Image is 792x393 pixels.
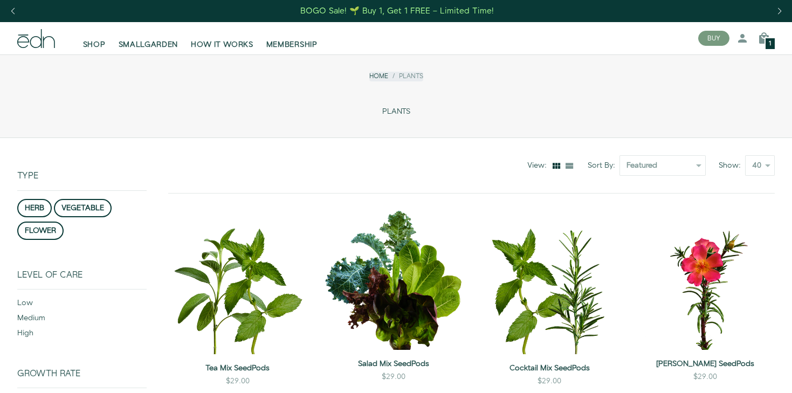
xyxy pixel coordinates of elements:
button: herb [17,199,52,217]
div: BOGO Sale! 🌱 Buy 1, Get 1 FREE – Limited Time! [300,5,494,17]
a: SHOP [77,26,112,50]
a: Salad Mix SeedPods [324,358,463,369]
div: Level of Care [17,270,147,289]
nav: breadcrumbs [369,72,423,81]
span: MEMBERSHIP [266,39,318,50]
a: HOW IT WORKS [184,26,259,50]
span: PLANTS [382,107,410,116]
span: 1 [769,41,772,47]
a: MEMBERSHIP [260,26,324,50]
img: Tea Mix SeedPods [168,211,307,354]
div: View: [527,160,551,171]
li: Plants [388,72,423,81]
div: Growth Rate [17,369,147,388]
a: SMALLGARDEN [112,26,185,50]
a: BOGO Sale! 🌱 Buy 1, Get 1 FREE – Limited Time! [299,3,495,19]
div: high [17,328,147,343]
img: Salad Mix SeedPods [324,211,463,349]
img: Cocktail Mix SeedPods [480,211,619,354]
button: BUY [698,31,729,46]
div: Type [17,138,147,190]
span: HOW IT WORKS [191,39,253,50]
a: [PERSON_NAME] SeedPods [636,358,775,369]
div: low [17,298,147,313]
button: flower [17,222,64,240]
a: Home [369,72,388,81]
div: $29.00 [226,376,250,387]
a: Cocktail Mix SeedPods [480,363,619,374]
button: vegetable [54,199,112,217]
img: Moss Rose SeedPods [636,211,775,349]
label: Show: [719,160,745,171]
span: SMALLGARDEN [119,39,178,50]
div: $29.00 [538,376,561,387]
div: medium [17,313,147,328]
span: SHOP [83,39,106,50]
a: Tea Mix SeedPods [168,363,307,374]
div: $29.00 [382,371,405,382]
label: Sort By: [588,160,619,171]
